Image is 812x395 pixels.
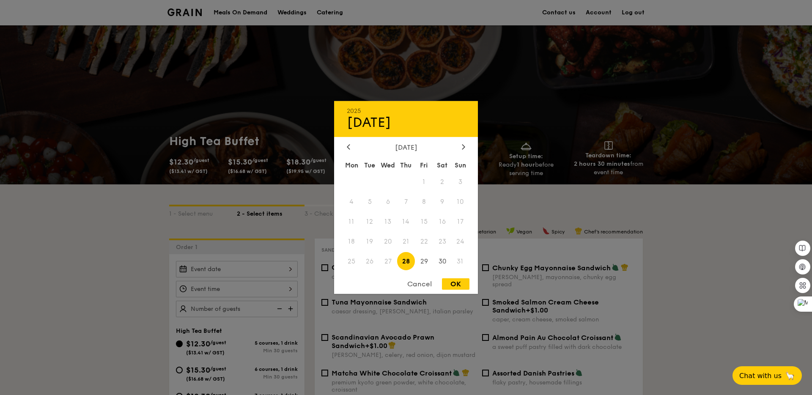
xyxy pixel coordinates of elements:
[415,158,433,173] div: Fri
[415,232,433,250] span: 22
[433,173,451,191] span: 2
[442,278,469,290] div: OK
[451,232,469,250] span: 24
[451,213,469,231] span: 17
[379,158,397,173] div: Wed
[397,213,415,231] span: 14
[343,213,361,231] span: 11
[739,372,782,380] span: Chat with us
[343,232,361,250] span: 18
[343,193,361,211] span: 4
[451,173,469,191] span: 3
[785,371,795,381] span: 🦙
[361,158,379,173] div: Tue
[343,252,361,270] span: 25
[397,193,415,211] span: 7
[415,213,433,231] span: 15
[415,193,433,211] span: 8
[379,213,397,231] span: 13
[361,232,379,250] span: 19
[347,143,465,151] div: [DATE]
[433,158,451,173] div: Sat
[451,158,469,173] div: Sun
[361,213,379,231] span: 12
[415,173,433,191] span: 1
[397,252,415,270] span: 28
[347,115,465,131] div: [DATE]
[347,107,465,115] div: 2025
[415,252,433,270] span: 29
[379,232,397,250] span: 20
[343,158,361,173] div: Mon
[433,252,451,270] span: 30
[433,232,451,250] span: 23
[451,193,469,211] span: 10
[397,232,415,250] span: 21
[379,252,397,270] span: 27
[361,252,379,270] span: 26
[361,193,379,211] span: 5
[399,278,440,290] div: Cancel
[379,193,397,211] span: 6
[397,158,415,173] div: Thu
[433,213,451,231] span: 16
[433,193,451,211] span: 9
[732,366,802,385] button: Chat with us🦙
[451,252,469,270] span: 31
